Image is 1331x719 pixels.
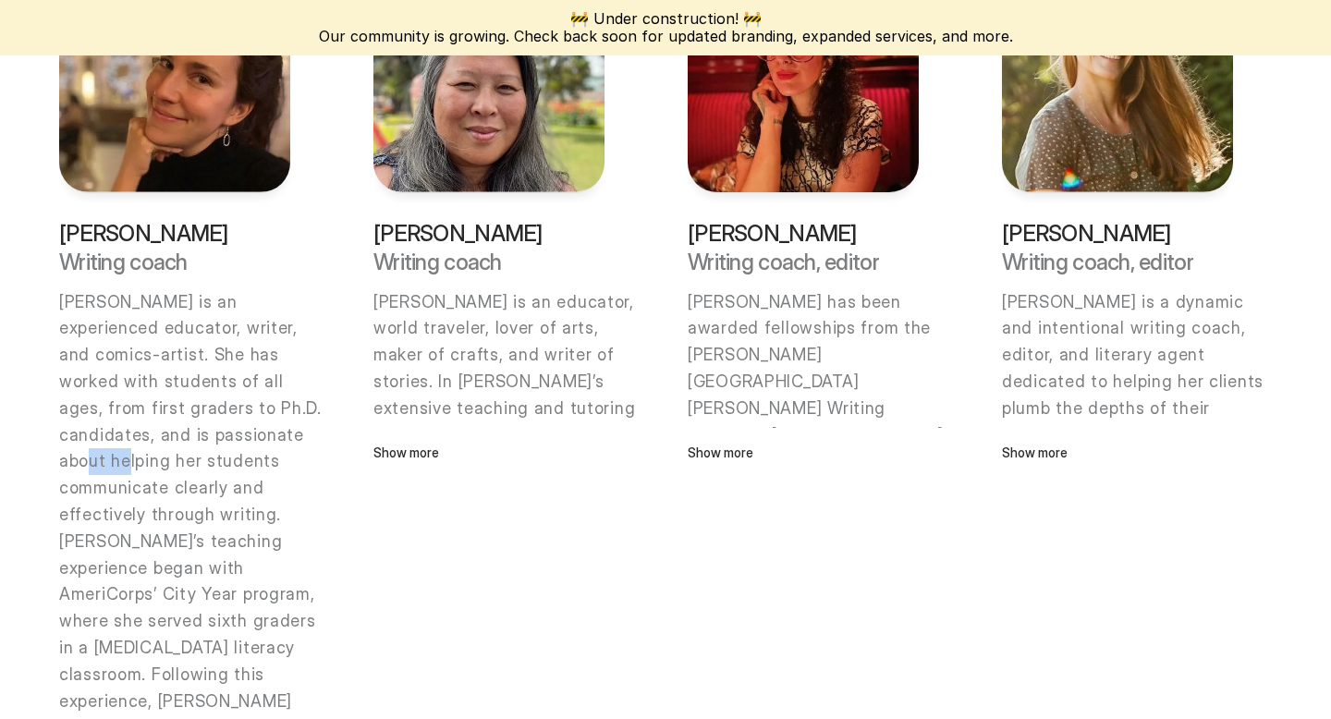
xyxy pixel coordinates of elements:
p: [PERSON_NAME] is an experienced educator, writer, and comics-artist. She has worked with students... [59,289,329,529]
p: Show more [688,443,919,463]
p: [PERSON_NAME] [59,222,290,245]
p: Writing coach [59,250,290,274]
p: [PERSON_NAME] [373,222,604,245]
p: Writing coach [373,250,604,274]
p: [PERSON_NAME] [1002,222,1233,245]
p: [PERSON_NAME] [688,222,919,245]
p: Show more [373,443,604,463]
p: Show more [1002,443,1233,463]
p: 🚧 Under construction! 🚧 [319,10,1013,28]
p: Our community is growing. Check back soon for updated branding, expanded services, and more. [319,28,1013,45]
p: [PERSON_NAME] is an educator, world traveler, lover of arts, maker of crafts, and writer of stori... [373,289,643,529]
p: Writing coach, editor [688,250,919,274]
p: Writing coach, editor [1002,250,1233,274]
p: [PERSON_NAME] is a dynamic and intentional writing coach, editor, and literary agent dedicated to... [1002,289,1272,609]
